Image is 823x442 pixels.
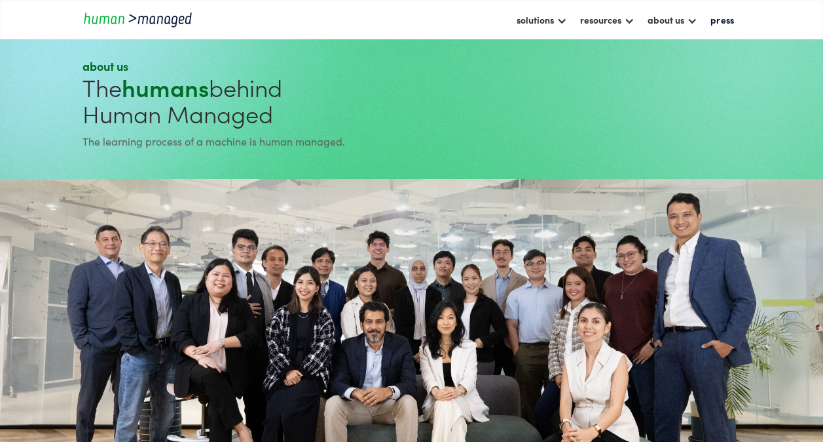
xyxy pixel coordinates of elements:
[82,58,407,74] div: about us
[82,74,407,127] h1: The behind Human Managed
[517,12,554,28] div: solutions
[82,10,200,28] a: home
[641,9,704,31] div: about us
[580,12,621,28] div: resources
[648,12,684,28] div: about us
[82,133,407,149] div: The learning process of a machine is human managed.
[574,9,641,31] div: resources
[704,9,741,31] a: press
[510,9,574,31] div: solutions
[122,70,209,104] strong: humans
